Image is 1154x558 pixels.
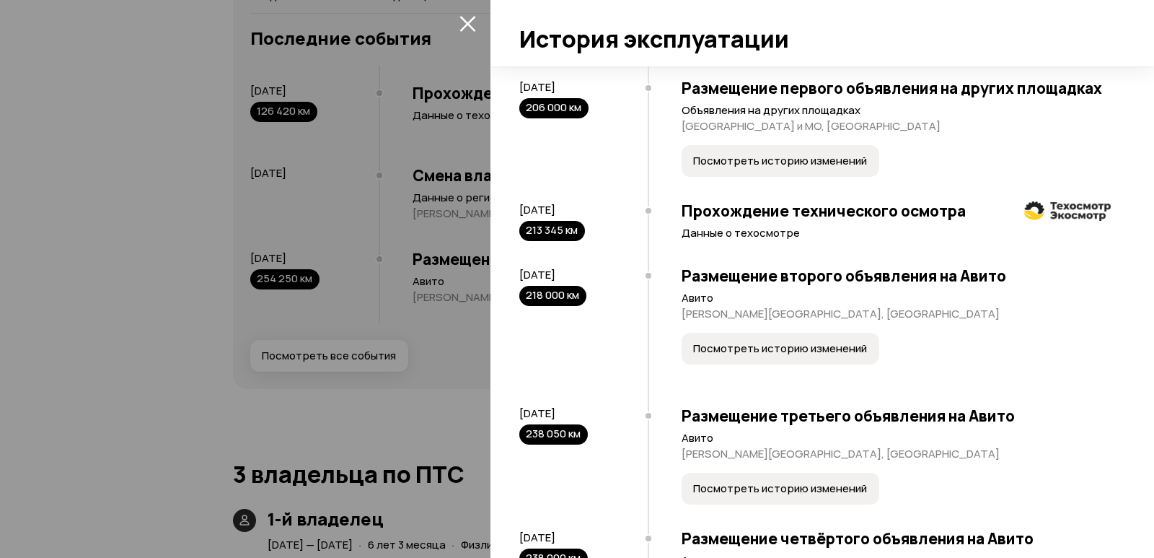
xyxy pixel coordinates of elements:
[519,286,586,306] div: 218 000 км
[693,154,867,168] span: Посмотреть историю изменений
[682,447,1111,461] p: [PERSON_NAME][GEOGRAPHIC_DATA], [GEOGRAPHIC_DATA]
[682,431,1111,445] p: Авито
[693,481,867,496] span: Посмотреть историю изменений
[693,341,867,356] span: Посмотреть историю изменений
[682,145,879,177] button: Посмотреть историю изменений
[519,267,555,282] span: [DATE]
[456,12,479,35] button: закрыть
[519,221,585,241] div: 213 345 км
[682,103,1111,118] p: Объявления на других площадках
[682,79,1111,97] h3: Размещение первого объявления на других площадках
[682,307,1111,321] p: [PERSON_NAME][GEOGRAPHIC_DATA], [GEOGRAPHIC_DATA]
[682,406,1111,425] h3: Размещение третьего объявления на Авито
[519,98,589,118] div: 206 000 км
[519,530,555,545] span: [DATE]
[682,266,1111,285] h3: Размещение второго объявления на Авито
[682,529,1111,548] h3: Размещение четвёртого объявления на Авито
[1024,201,1111,221] img: logo
[682,201,1111,220] h3: Прохождение технического осмотра
[519,79,555,95] span: [DATE]
[682,119,1111,134] p: [GEOGRAPHIC_DATA] и МО, [GEOGRAPHIC_DATA]
[519,202,555,217] span: [DATE]
[682,226,1111,240] p: Данные о техосмотре
[682,291,1111,305] p: Авито
[682,473,879,505] button: Посмотреть историю изменений
[682,333,879,365] button: Посмотреть историю изменений
[519,424,588,445] div: 238 050 км
[519,406,555,421] span: [DATE]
